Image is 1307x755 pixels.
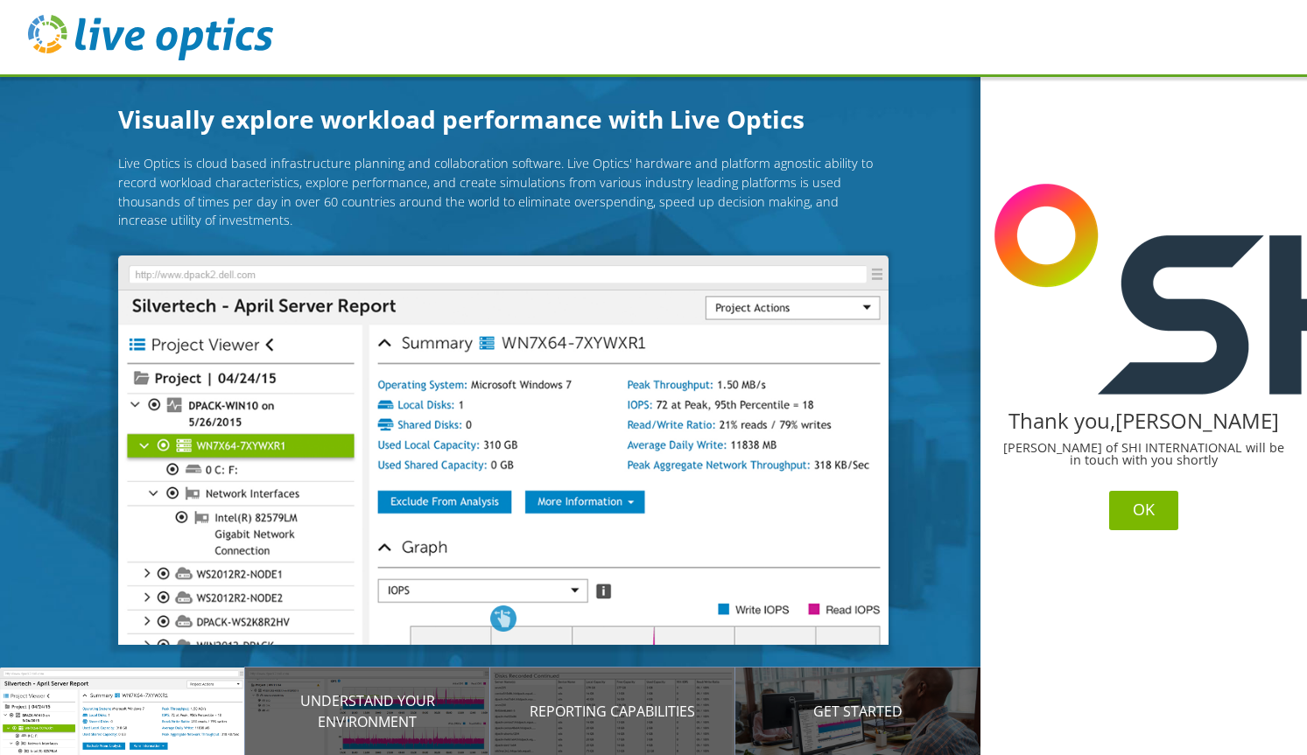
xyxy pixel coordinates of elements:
[1115,406,1279,435] span: [PERSON_NAME]
[735,701,980,722] p: Get Started
[118,255,889,646] img: Introducing Live Optics
[994,410,1293,431] h2: Thank you,
[994,442,1293,467] p: [PERSON_NAME] of SHI INTERNATIONAL will be in touch with you shortly
[118,101,889,137] h1: Visually explore workload performance with Live Optics
[1109,491,1178,530] button: OK
[245,690,490,732] p: Understand your environment
[28,15,273,60] img: live_optics_svg.svg
[490,701,735,722] p: Reporting Capabilities
[118,154,889,229] p: Live Optics is cloud based infrastructure planning and collaboration software. Live Optics' hardw...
